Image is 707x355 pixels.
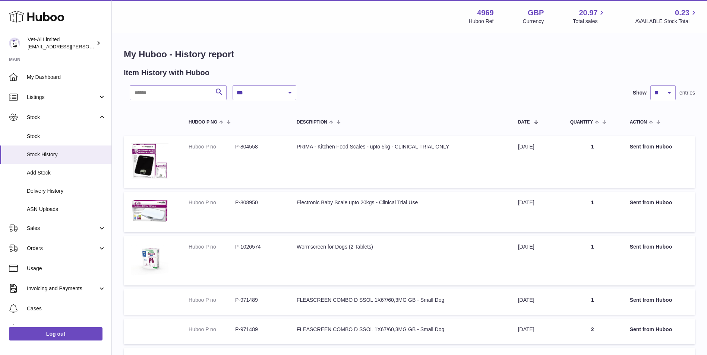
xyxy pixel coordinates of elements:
span: Stock [27,133,106,140]
div: Huboo Ref [469,18,494,25]
td: 1 [563,236,622,285]
dt: Huboo P no [189,143,235,150]
span: Orders [27,245,98,252]
span: entries [679,89,695,96]
span: [EMAIL_ADDRESS][PERSON_NAME][DOMAIN_NAME] [28,44,149,49]
span: Huboo P no [189,120,217,125]
h2: Item History with Huboo [124,68,209,78]
td: PRIMA - Kitchen Food Scales - upto 5kg - CLINICAL TRIAL ONLY [289,136,511,188]
a: 0.23 AVAILABLE Stock Total [635,8,698,25]
dd: P-1026574 [235,243,282,250]
img: 49691735900533.jpg [131,243,168,276]
span: ASN Uploads [27,206,106,213]
span: 20.97 [579,8,597,18]
td: [DATE] [511,192,563,232]
span: Add Stock [27,169,106,176]
td: [DATE] [511,136,563,188]
td: FLEASCREEN COMBO D SSOL 1X67/60,3MG GB - Small Dog [289,319,511,344]
span: Total sales [573,18,606,25]
span: Invoicing and Payments [27,285,98,292]
td: FLEASCREEN COMBO D SSOL 1X67/60,3MG GB - Small Dog [289,289,511,315]
strong: 4969 [477,8,494,18]
span: My Dashboard [27,74,106,81]
img: 1687856385.png [131,143,168,179]
div: Vet-Ai Limited [28,36,95,50]
img: abbey.fraser-roe@vet-ai.com [9,38,20,49]
dt: Huboo P no [189,243,235,250]
td: 2 [563,319,622,344]
span: Listings [27,94,98,101]
a: Log out [9,327,102,340]
a: 20.97 Total sales [573,8,606,25]
td: 1 [563,192,622,232]
span: Description [297,120,327,125]
td: [DATE] [511,289,563,315]
span: Stock [27,114,98,121]
span: Usage [27,265,106,272]
span: Action [630,120,647,125]
span: Date [518,120,530,125]
span: 0.23 [675,8,689,18]
td: [DATE] [511,236,563,285]
span: Delivery History [27,188,106,195]
dd: P-804558 [235,143,282,150]
span: Stock History [27,151,106,158]
dd: P-971489 [235,326,282,333]
td: [DATE] [511,319,563,344]
span: AVAILABLE Stock Total [635,18,698,25]
img: 1688649962.png [131,199,168,223]
strong: Sent from Huboo [630,144,672,150]
strong: Sent from Huboo [630,199,672,205]
strong: Sent from Huboo [630,326,672,332]
div: Currency [523,18,544,25]
dt: Huboo P no [189,297,235,304]
h1: My Huboo - History report [124,48,695,60]
dd: P-971489 [235,297,282,304]
span: Sales [27,225,98,232]
td: Electronic Baby Scale upto 20kgs - Clinical Trial Use [289,192,511,232]
label: Show [633,89,647,96]
span: Cases [27,305,106,312]
strong: Sent from Huboo [630,297,672,303]
strong: Sent from Huboo [630,244,672,250]
dd: P-808950 [235,199,282,206]
strong: GBP [528,8,544,18]
td: 1 [563,136,622,188]
span: Quantity [570,120,593,125]
td: 1 [563,289,622,315]
td: Wormscreen for Dogs (2 Tablets) [289,236,511,285]
dt: Huboo P no [189,326,235,333]
dt: Huboo P no [189,199,235,206]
